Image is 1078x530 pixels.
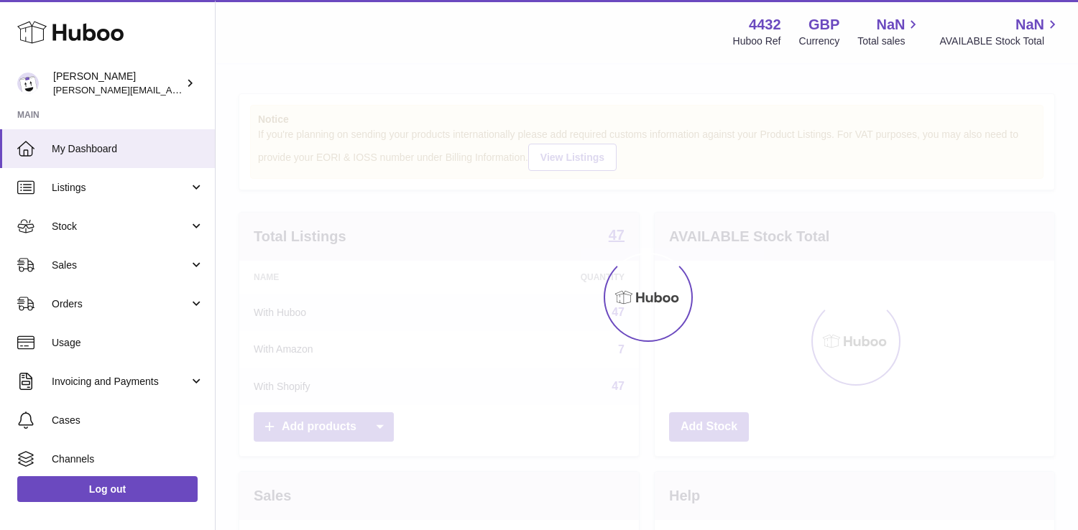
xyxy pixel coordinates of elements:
span: Usage [52,336,204,350]
span: NaN [1015,15,1044,34]
span: Listings [52,181,189,195]
span: Sales [52,259,189,272]
span: Stock [52,220,189,233]
span: AVAILABLE Stock Total [939,34,1061,48]
div: Huboo Ref [733,34,781,48]
span: Orders [52,297,189,311]
a: NaN Total sales [857,15,921,48]
strong: GBP [808,15,839,34]
span: Total sales [857,34,921,48]
a: Log out [17,476,198,502]
img: akhil@amalachai.com [17,73,39,94]
a: NaN AVAILABLE Stock Total [939,15,1061,48]
span: [PERSON_NAME][EMAIL_ADDRESS][DOMAIN_NAME] [53,84,288,96]
span: NaN [876,15,905,34]
span: My Dashboard [52,142,204,156]
span: Channels [52,452,204,466]
span: Invoicing and Payments [52,375,189,389]
strong: 4432 [749,15,781,34]
div: [PERSON_NAME] [53,70,183,97]
div: Currency [799,34,840,48]
span: Cases [52,414,204,427]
